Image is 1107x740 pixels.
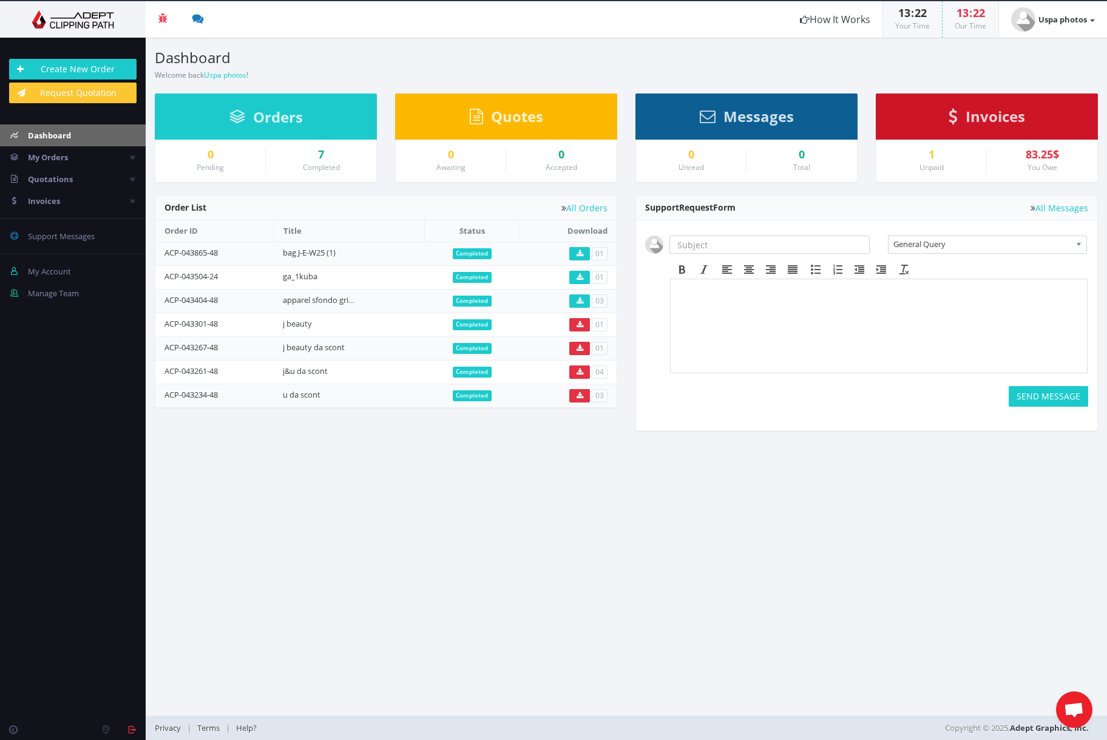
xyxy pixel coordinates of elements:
small: Completed [303,162,340,172]
a: All Orders [561,203,608,212]
a: Uspa photos [999,1,1107,38]
a: Request Quotation [9,83,137,103]
a: Help? [230,722,263,733]
small: Pending [197,162,224,172]
a: ga_1kuba [283,271,317,282]
a: 0 [164,149,256,161]
th: Title [274,220,424,242]
a: ACP-043404-48 [164,294,218,305]
div: Clear formatting [893,262,915,277]
th: Status [425,220,520,242]
a: How It Works [788,1,882,38]
a: u da scont [283,389,320,400]
button: SEND MESSAGE [1009,386,1088,407]
span: Dashboard [28,130,71,141]
div: 83.25$ [996,149,1088,161]
small: Unpaid [919,162,944,172]
div: Bullet list [805,262,827,277]
div: Numbered list [827,262,848,277]
span: Orders [253,107,303,127]
div: 0 [756,149,848,161]
span: Quotations [28,174,73,185]
a: ACP-043865-48 [164,247,218,258]
a: apparel sfondo grigio [283,294,359,305]
div: Align right [760,262,782,277]
a: ACP-043301-48 [164,318,218,329]
a: ACP-043234-48 [164,389,218,400]
img: user_default.jpg [1011,7,1035,32]
span: General Query [893,236,1071,252]
div: Bold [671,262,693,277]
a: Adept Graphics, Inc. [1010,722,1089,733]
div: Justify [782,262,804,277]
span: Invoices [966,106,1025,126]
a: 1 [885,149,977,161]
span: Completed [453,390,492,401]
span: My Orders [28,152,68,163]
span: Support Form [645,202,736,213]
a: ACP-043504-24 [164,271,218,282]
span: 13 [898,5,910,20]
a: 0 [515,149,608,161]
small: Awaiting [436,162,465,172]
span: : [910,5,915,20]
a: Uspa photos [204,70,246,80]
span: Copyright © 2025, [945,722,1089,734]
a: bag J-E-W25 (1) [283,247,336,258]
span: Completed [453,296,492,307]
a: 7 [275,149,367,161]
span: Order List [164,202,206,213]
a: 0 [645,149,737,161]
div: Align left [716,262,738,277]
a: ACP-043267-48 [164,342,218,353]
img: user_default.jpg [645,236,663,254]
iframe: Rich Text Area. Press ALT-F9 for menu. Press ALT-F10 for toolbar. Press ALT-0 for help [671,279,1087,373]
div: Align center [738,262,760,277]
a: Create New Order [9,59,137,80]
th: Download [520,220,617,242]
a: Invoices [949,114,1025,124]
span: Manage Team [28,288,79,299]
a: 0 [405,149,496,161]
a: Quotes [470,114,543,124]
a: j beauty [283,318,312,329]
a: j&u da scont [283,365,328,376]
small: Total [793,162,810,172]
div: Italic [693,262,715,277]
div: Decrease indent [848,262,870,277]
a: Terms [191,722,226,733]
th: Order ID [155,220,274,242]
a: Messages [700,114,794,124]
span: Request [679,202,713,213]
span: Completed [453,272,492,283]
span: : [969,5,973,20]
h3: Dashboard [155,50,617,66]
img: Adept Graphics [9,10,137,29]
span: My Account [28,266,71,277]
span: 22 [915,5,927,20]
span: Completed [453,319,492,330]
span: Invoices [28,195,60,206]
span: 22 [973,5,985,20]
span: Support Messages [28,231,95,242]
small: Unread [679,162,704,172]
input: Subject [669,236,870,254]
div: Aprire la chat [1056,691,1092,728]
span: Completed [453,343,492,354]
a: Privacy [155,722,187,733]
small: You Owe [1027,162,1057,172]
small: Our Time [955,21,986,31]
div: | | [155,716,784,740]
strong: Uspa photos [1038,14,1087,25]
a: ACP-043261-48 [164,365,218,376]
div: Increase indent [870,262,892,277]
span: Completed [453,248,492,259]
span: Completed [453,367,492,378]
small: Your Time [895,21,930,31]
a: j beauty da scont [283,342,345,353]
